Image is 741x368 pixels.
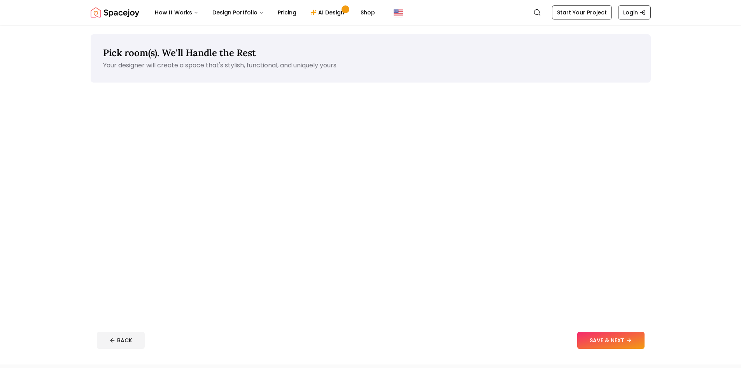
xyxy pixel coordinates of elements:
[272,5,303,20] a: Pricing
[552,5,612,19] a: Start Your Project
[103,61,638,70] p: Your designer will create a space that's stylish, functional, and uniquely yours.
[149,5,205,20] button: How It Works
[394,8,403,17] img: United States
[149,5,381,20] nav: Main
[577,332,645,349] button: SAVE & NEXT
[354,5,381,20] a: Shop
[304,5,353,20] a: AI Design
[103,47,256,59] span: Pick room(s). We'll Handle the Rest
[206,5,270,20] button: Design Portfolio
[91,5,139,20] img: Spacejoy Logo
[97,332,145,349] button: BACK
[91,5,139,20] a: Spacejoy
[618,5,651,19] a: Login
